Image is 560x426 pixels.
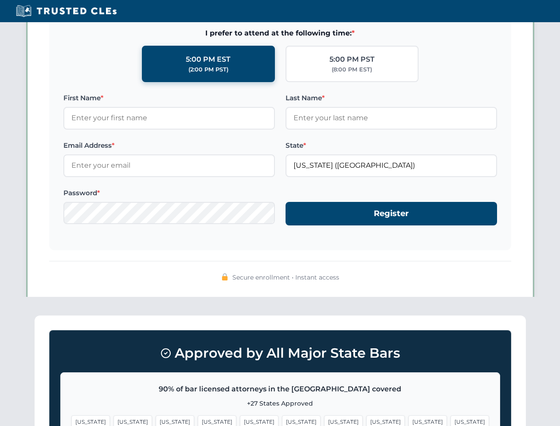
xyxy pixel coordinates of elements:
[63,93,275,103] label: First Name
[286,93,497,103] label: Last Name
[286,154,497,177] input: Florida (FL)
[232,272,339,282] span: Secure enrollment • Instant access
[63,107,275,129] input: Enter your first name
[63,154,275,177] input: Enter your email
[188,65,228,74] div: (2:00 PM PST)
[71,383,489,395] p: 90% of bar licensed attorneys in the [GEOGRAPHIC_DATA] covered
[329,54,375,65] div: 5:00 PM PST
[63,28,497,39] span: I prefer to attend at the following time:
[13,4,119,18] img: Trusted CLEs
[286,202,497,225] button: Register
[221,273,228,280] img: 🔒
[71,398,489,408] p: +27 States Approved
[63,188,275,198] label: Password
[63,140,275,151] label: Email Address
[286,107,497,129] input: Enter your last name
[186,54,231,65] div: 5:00 PM EST
[286,140,497,151] label: State
[332,65,372,74] div: (8:00 PM EST)
[60,341,500,365] h3: Approved by All Major State Bars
